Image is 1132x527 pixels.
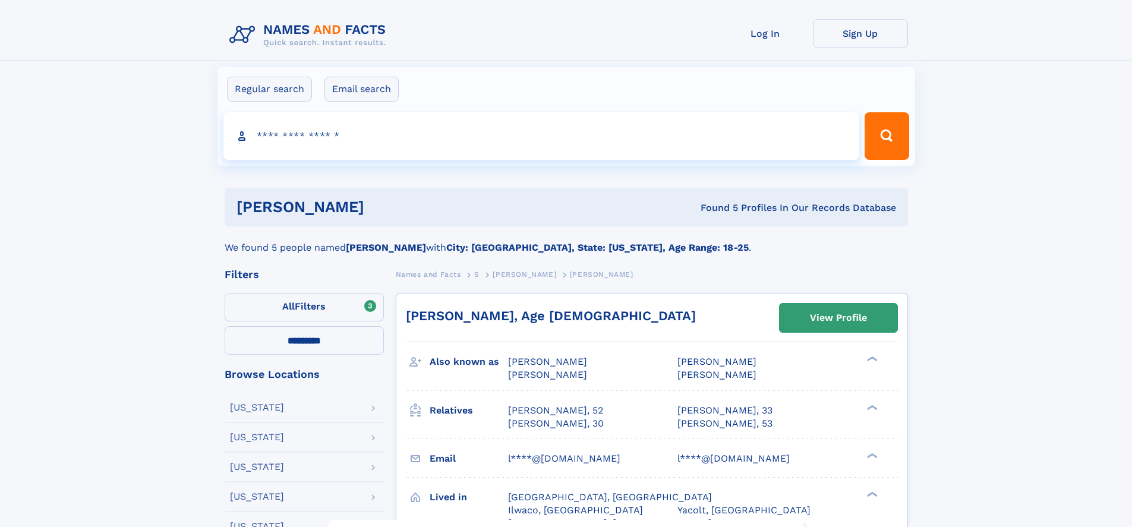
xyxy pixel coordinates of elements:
button: Search Button [865,112,909,160]
span: [PERSON_NAME] [508,356,587,367]
h3: Email [430,449,508,469]
a: [PERSON_NAME] [493,267,556,282]
h3: Also known as [430,352,508,372]
div: We found 5 people named with . [225,226,908,255]
a: [PERSON_NAME], Age [DEMOGRAPHIC_DATA] [406,308,696,323]
div: ❯ [864,355,878,363]
span: [PERSON_NAME] [570,270,633,279]
span: [GEOGRAPHIC_DATA], [GEOGRAPHIC_DATA] [508,491,712,503]
div: View Profile [810,304,867,332]
a: Sign Up [813,19,908,48]
div: ❯ [864,490,878,498]
a: Names and Facts [396,267,461,282]
a: View Profile [780,304,897,332]
h3: Lived in [430,487,508,507]
div: Browse Locations [225,369,384,380]
div: Filters [225,269,384,280]
div: [US_STATE] [230,492,284,501]
h1: [PERSON_NAME] [237,200,532,214]
a: [PERSON_NAME], 33 [677,404,772,417]
div: [US_STATE] [230,462,284,472]
div: [US_STATE] [230,433,284,442]
a: [PERSON_NAME], 52 [508,404,603,417]
a: [PERSON_NAME], 30 [508,417,604,430]
span: S [474,270,480,279]
h3: Relatives [430,400,508,421]
label: Filters [225,293,384,321]
span: [PERSON_NAME] [677,369,756,380]
span: [PERSON_NAME] [493,270,556,279]
span: All [282,301,295,312]
span: [PERSON_NAME] [677,356,756,367]
div: [US_STATE] [230,403,284,412]
div: ❯ [864,403,878,411]
a: [PERSON_NAME], 53 [677,417,772,430]
div: Found 5 Profiles In Our Records Database [532,201,896,214]
div: ❯ [864,452,878,459]
a: Log In [718,19,813,48]
label: Regular search [227,77,312,102]
span: Yacolt, [GEOGRAPHIC_DATA] [677,504,811,516]
b: [PERSON_NAME] [346,242,426,253]
b: City: [GEOGRAPHIC_DATA], State: [US_STATE], Age Range: 18-25 [446,242,749,253]
a: S [474,267,480,282]
img: Logo Names and Facts [225,19,396,51]
label: Email search [324,77,399,102]
span: [PERSON_NAME] [508,369,587,380]
input: search input [223,112,860,160]
span: Ilwaco, [GEOGRAPHIC_DATA] [508,504,643,516]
